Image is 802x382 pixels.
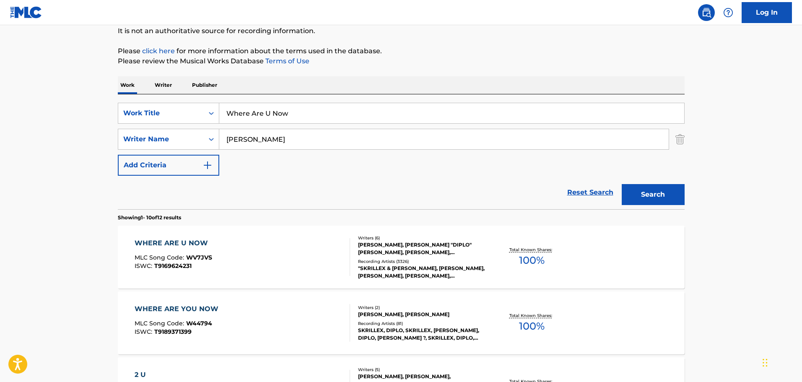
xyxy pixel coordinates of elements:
[118,103,685,209] form: Search Form
[563,183,618,202] a: Reset Search
[189,76,220,94] p: Publisher
[358,265,485,280] div: "SKRILLEX & [PERSON_NAME], [PERSON_NAME], [PERSON_NAME], [PERSON_NAME], [PERSON_NAME], [PERSON_NA...
[135,320,186,327] span: MLC Song Code :
[186,254,212,261] span: WV7JVS
[675,129,685,150] img: Delete Criterion
[358,258,485,265] div: Recording Artists ( 3326 )
[519,319,545,334] span: 100 %
[763,350,768,375] div: Drag
[118,155,219,176] button: Add Criteria
[264,57,309,65] a: Terms of Use
[358,327,485,342] div: SKRILLEX, DIPLO, SKRILLEX, [PERSON_NAME], DIPLO, [PERSON_NAME] ?, SKRILLEX, DIPLO, [PERSON_NAME] ...
[135,254,186,261] span: MLC Song Code :
[118,56,685,66] p: Please review the Musical Works Database
[154,262,192,270] span: T9169624231
[358,366,485,373] div: Writers ( 5 )
[720,4,737,21] div: Help
[154,328,192,335] span: T9189371399
[358,235,485,241] div: Writers ( 6 )
[358,311,485,318] div: [PERSON_NAME], [PERSON_NAME]
[135,262,154,270] span: ISWC :
[118,46,685,56] p: Please for more information about the terms used in the database.
[135,238,212,248] div: WHERE ARE U NOW
[698,4,715,21] a: Public Search
[142,47,175,55] a: click here
[509,247,554,253] p: Total Known Shares:
[701,8,711,18] img: search
[135,328,154,335] span: ISWC :
[118,291,685,354] a: WHERE ARE YOU NOWMLC Song Code:W44794ISWC:T9189371399Writers (2)[PERSON_NAME], [PERSON_NAME]Recor...
[760,342,802,382] iframe: Chat Widget
[358,304,485,311] div: Writers ( 2 )
[118,214,181,221] p: Showing 1 - 10 of 12 results
[118,76,137,94] p: Work
[509,312,554,319] p: Total Known Shares:
[10,6,42,18] img: MLC Logo
[118,226,685,288] a: WHERE ARE U NOWMLC Song Code:WV7JVSISWC:T9169624231Writers (6)[PERSON_NAME], [PERSON_NAME] "DIPLO...
[358,320,485,327] div: Recording Artists ( 81 )
[152,76,174,94] p: Writer
[135,304,223,314] div: WHERE ARE YOU NOW
[123,108,199,118] div: Work Title
[519,253,545,268] span: 100 %
[622,184,685,205] button: Search
[135,370,211,380] div: 2 U
[118,26,685,36] p: It is not an authoritative source for recording information.
[723,8,733,18] img: help
[742,2,792,23] a: Log In
[358,241,485,256] div: [PERSON_NAME], [PERSON_NAME] "DIPLO" [PERSON_NAME], [PERSON_NAME], [PERSON_NAME], [PERSON_NAME] [...
[202,160,213,170] img: 9d2ae6d4665cec9f34b9.svg
[186,320,212,327] span: W44794
[123,134,199,144] div: Writer Name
